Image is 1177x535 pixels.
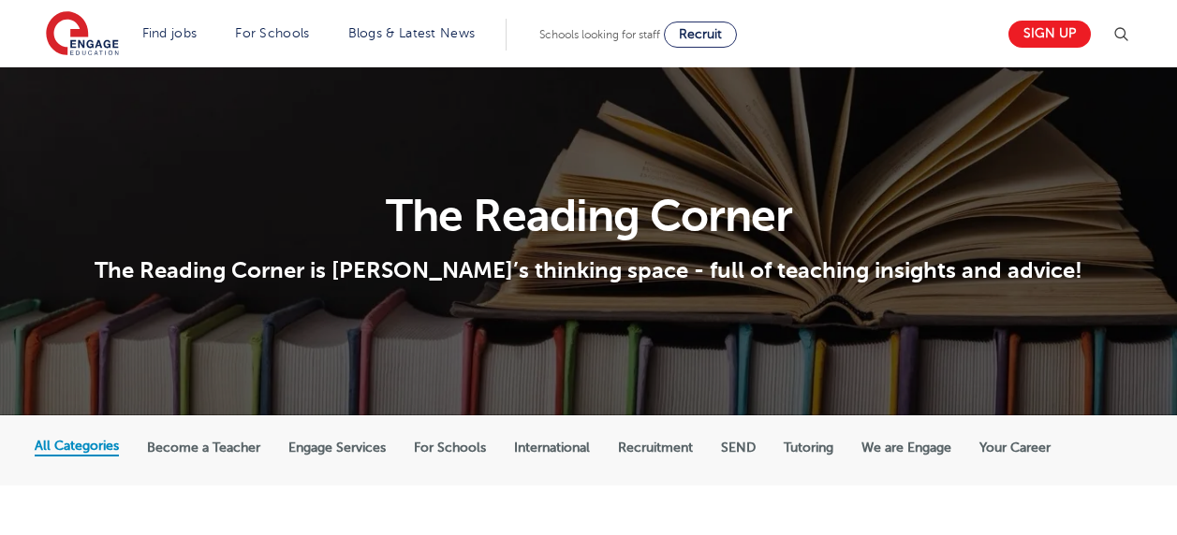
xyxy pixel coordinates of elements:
a: For Schools [235,26,309,40]
a: Blogs & Latest News [348,26,476,40]
label: International [514,440,590,456]
label: All Categories [35,438,119,455]
label: Tutoring [784,440,833,456]
label: Engage Services [288,440,386,456]
label: We are Engage [861,440,951,456]
label: For Schools [414,440,486,456]
span: Recruit [679,27,722,41]
label: Recruitment [618,440,693,456]
p: The Reading Corner is [PERSON_NAME]’s thinking space - full of teaching insights and advice! [35,256,1142,284]
img: Engage Education [46,11,119,58]
span: Schools looking for staff [539,28,660,41]
label: SEND [721,440,756,456]
a: Sign up [1008,21,1091,48]
label: Become a Teacher [147,440,260,456]
a: Recruit [664,22,737,48]
a: Find jobs [142,26,198,40]
h1: The Reading Corner [35,194,1142,239]
label: Your Career [979,440,1051,456]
